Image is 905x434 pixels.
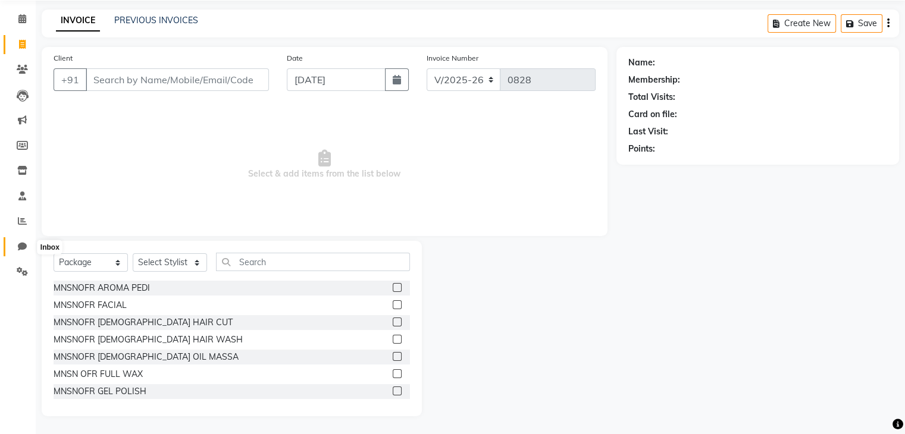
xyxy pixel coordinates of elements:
div: MNSNOFR AROMA PEDI [54,282,150,294]
label: Date [287,53,303,64]
div: MNSN OFR FULL WAX [54,368,143,380]
label: Invoice Number [427,53,478,64]
span: Select & add items from the list below [54,105,596,224]
input: Search by Name/Mobile/Email/Code [86,68,269,91]
div: MNSNOFR [DEMOGRAPHIC_DATA] OIL MASSA [54,351,239,363]
input: Search [216,253,410,271]
div: Name: [628,56,655,69]
div: Last Visit: [628,125,668,138]
a: INVOICE [56,10,100,32]
div: Points: [628,143,655,155]
div: MNSNOFR [DEMOGRAPHIC_DATA] HAIR CUT [54,316,233,329]
div: MNSNOFR [DEMOGRAPHIC_DATA] HAIR WASH [54,334,243,346]
div: Card on file: [628,108,677,121]
button: Save [841,14,882,33]
button: Create New [768,14,836,33]
div: MNSNOFR GEL POLISH [54,385,146,398]
a: PREVIOUS INVOICES [114,15,198,26]
div: Membership: [628,74,680,86]
div: Inbox [37,240,62,254]
button: +91 [54,68,87,91]
label: Client [54,53,73,64]
div: Total Visits: [628,91,675,103]
div: MNSNOFR FACIAL [54,299,127,312]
